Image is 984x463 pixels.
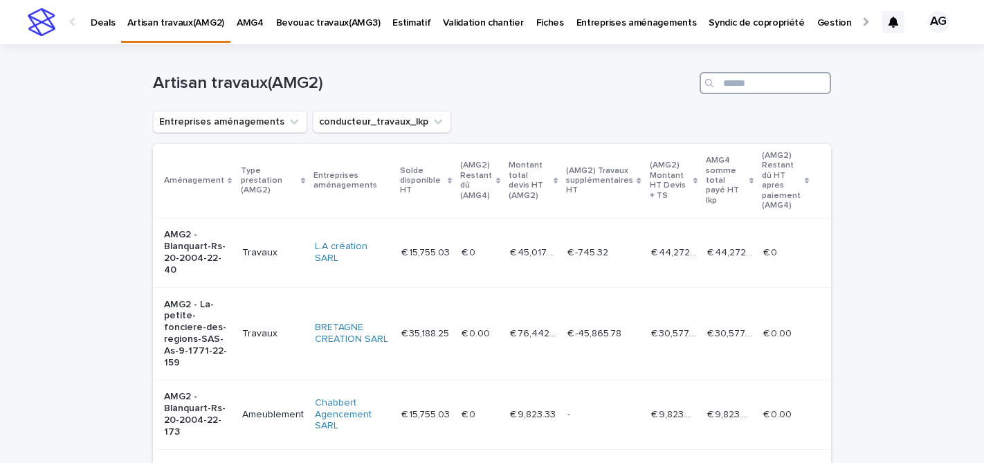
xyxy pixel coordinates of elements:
[762,148,801,213] p: (AMG2) Restant dû HT apres paiement (AMG4)
[153,287,831,380] tr: AMG2 - La-petite-fonciere-des-regions-SAS-As-9-1771-22-159TravauxBRETAGNE CREATION SARL € 35,188....
[567,406,573,421] p: -
[707,406,755,421] p: € 9,823.33
[164,173,224,188] p: Aménagement
[164,299,231,369] p: AMG2 - La-petite-fonciere-des-regions-SAS-As-9-1771-22-159
[242,328,304,340] p: Travaux
[153,111,307,133] button: Entreprises aménagements
[242,247,304,259] p: Travaux
[707,325,755,340] p: € 30,577.18
[164,229,231,275] p: AMG2 - Blanquart-Rs-20-2004-22-40
[462,406,478,421] p: € 0
[460,158,492,203] p: (AMG2) Restant dû (AMG4)
[153,218,831,287] tr: AMG2 - Blanquart-Rs-20-2004-22-40TravauxL.A création SARL € 15,755.03€ 15,755.03 € 0€ 0 € 45,017....
[28,8,55,36] img: stacker-logo-s-only.png
[153,380,831,449] tr: AMG2 - Blanquart-Rs-20-2004-22-173AmeublementChabbert Agencement SARL € 15,755.03€ 15,755.03 € 0€...
[566,163,633,199] p: (AMG2) Travaux supplémentaires HT
[510,244,559,259] p: € 45,017.52
[927,11,949,33] div: AG
[763,406,794,421] p: € 0.00
[509,158,550,203] p: Montant total devis HT (AMG2)
[567,325,624,340] p: € -45,865.78
[651,406,699,421] p: € 9,823.33
[462,244,478,259] p: € 0
[763,325,794,340] p: € 0.00
[400,163,444,199] p: Solde disponible HT
[313,168,392,194] p: Entreprises aménagements
[567,244,611,259] p: € -745.32
[164,391,231,437] p: AMG2 - Blanquart-Rs-20-2004-22-173
[650,158,690,203] p: (AMG2) Montant HT Devis + TS
[315,322,390,345] a: BRETAGNE CREATION SARL
[707,244,755,259] p: € 44,272.20
[315,397,390,432] a: Chabbert Agencement SARL
[401,406,453,421] p: € 15,755.03
[313,111,451,133] button: conducteur_travaux_lkp
[510,406,558,421] p: € 9,823.33
[153,73,694,93] h1: Artisan travaux(AMG2)
[462,325,493,340] p: € 0.00
[763,244,780,259] p: € 0
[510,325,559,340] p: € 76,442.96
[242,409,304,421] p: Ameublement
[241,163,298,199] p: Type prestation (AMG2)
[401,325,452,340] p: € 35,188.25
[651,325,699,340] p: € 30,577.18
[651,244,699,259] p: € 44,272.20
[315,241,390,264] a: L.A création SARL
[700,72,831,94] input: Search
[401,244,453,259] p: € 15,755.03
[706,153,746,208] p: AMG4 somme total payé HT lkp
